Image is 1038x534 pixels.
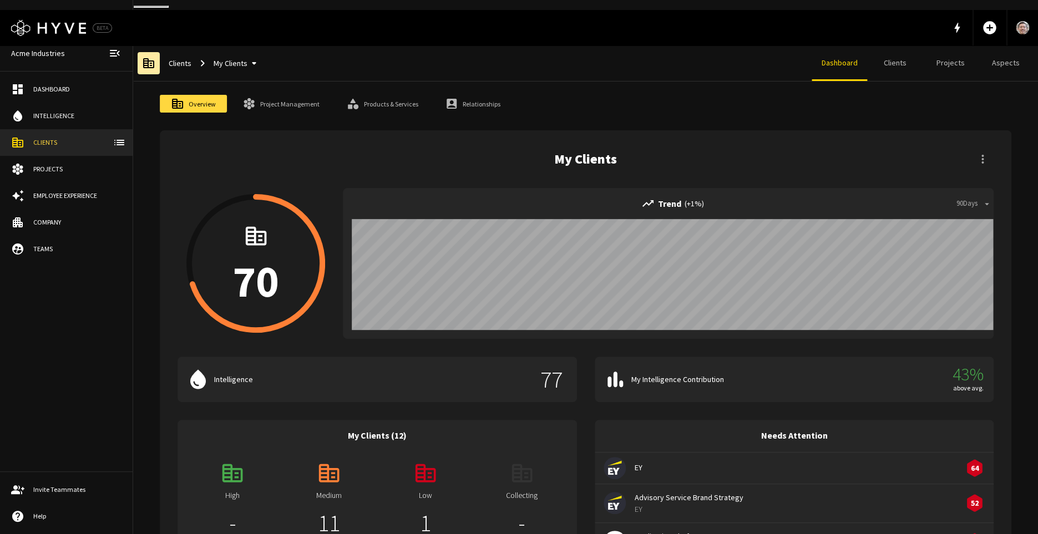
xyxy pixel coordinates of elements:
div: Low [964,457,985,478]
span: add_circle [982,20,998,35]
a: EY [595,452,994,484]
p: Medium [316,490,342,501]
button: 90Days [954,195,994,212]
a: Clients [164,53,196,74]
h6: Needs Attention [761,429,827,443]
p: 64 [971,462,979,474]
img: ey.com [604,492,626,514]
div: Teams [33,244,121,254]
div: Low [964,493,985,513]
div: Dashboard [33,84,121,94]
a: Projects [923,45,978,81]
img: User Avatar [1016,21,1029,34]
span: Advisory Service Brand Strategy [635,492,968,504]
div: Clients [33,138,121,148]
a: Aspects [978,45,1034,81]
div: BETA [93,23,112,33]
p: 52 [971,497,979,509]
button: My Clients [209,53,265,74]
span: arrow_drop_down [982,199,992,208]
button: client-list [108,131,130,154]
a: Project Management [231,95,331,113]
a: Clients [867,45,923,81]
div: Invite Teammates [33,485,121,495]
p: EY [635,504,968,515]
h6: My Clients (12) [348,429,407,443]
div: Intelligence [33,111,121,121]
a: Relationships [434,95,512,113]
span: water_drop [11,109,24,123]
button: Intelligence77 [178,357,577,402]
div: Projects [33,164,121,174]
div: client navigation tabs [812,45,1034,81]
p: Trend [658,197,681,210]
p: 70 [232,259,279,303]
button: Add [978,16,1002,40]
span: EY [635,462,968,474]
p: Intelligence [214,374,530,385]
button: 70 [186,194,325,333]
div: Company [33,217,121,227]
h5: My Clients [554,150,617,168]
a: Dashboard [812,45,867,81]
div: Help [33,511,121,521]
p: 77 [535,368,568,391]
a: Acme Industries [7,43,69,64]
span: water_drop [186,368,210,391]
p: Low [419,490,432,501]
img: ey.com [604,457,626,479]
a: Products & Services [335,95,429,113]
a: Account [1007,10,1038,45]
div: Employee Experience [33,191,121,201]
a: Overview [160,95,227,113]
p: ( + 1 %) [685,198,704,210]
a: Advisory Service Brand StrategyEY [595,484,994,522]
span: trending_up [641,197,655,210]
